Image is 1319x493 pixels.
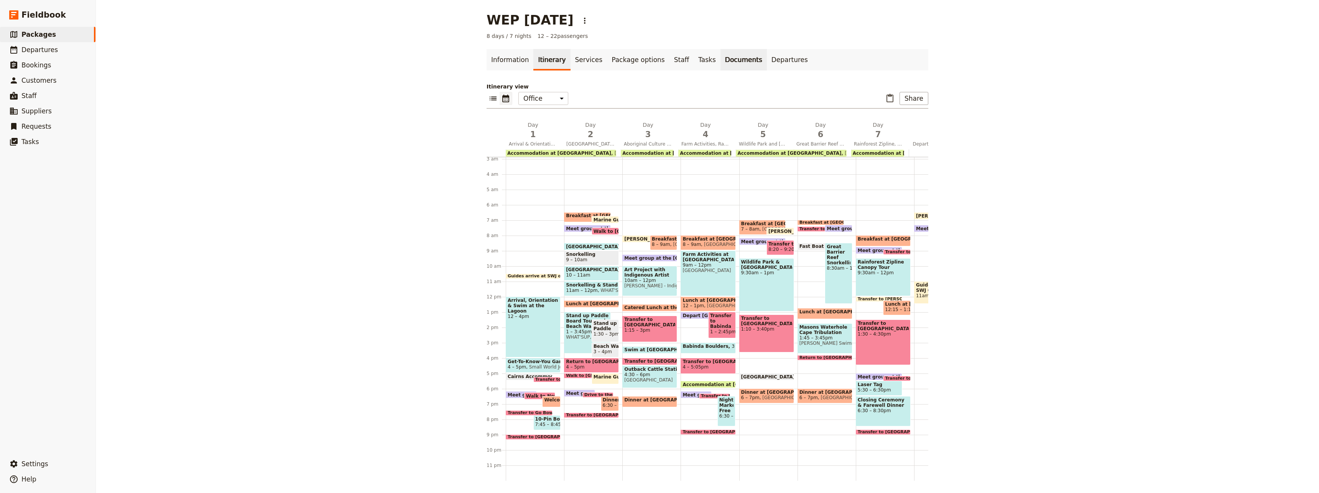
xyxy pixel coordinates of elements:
[624,278,675,283] span: 10am – 12pm
[741,221,784,226] span: Breakfast at [GEOGRAPHIC_DATA]
[566,313,609,329] span: Stand up Paddle Board Tour and Beach Walk
[798,323,852,354] div: Masons Waterhole Cape Tribulation1:45 – 3:45pm[PERSON_NAME] Swimming Hole
[681,121,730,140] h2: Day
[856,396,911,426] div: Closing Ceremony & Farewell Dinner6:30 – 8:30pm
[681,391,712,398] div: Meet group for Night Markets
[21,46,58,54] span: Departures
[607,49,669,70] a: Package options
[799,390,850,395] span: Dinner at [GEOGRAPHIC_DATA]
[624,347,704,352] span: Swim at [GEOGRAPHIC_DATA]
[683,364,709,370] span: 4 – 5:05pm
[594,349,612,354] span: 3 – 4pm
[741,326,792,332] span: 1:10 – 3:40pm
[736,150,846,157] div: Accommodation at [GEOGRAPHIC_DATA][GEOGRAPHIC_DATA]
[21,92,37,100] span: Staff
[799,220,883,225] span: Breakfast at [GEOGRAPHIC_DATA]
[487,49,533,70] a: Information
[508,298,559,314] span: Arrival, Orientation & Swim at the Lagoon
[710,329,734,334] span: 1 – 2:45pm
[827,226,933,231] span: Meet group at the [GEOGRAPHIC_DATA]
[584,393,642,397] span: Drive to the Esplanade
[500,92,512,105] button: Calendar view
[564,413,619,418] div: Transfer to [GEOGRAPHIC_DATA]
[796,129,845,140] span: 6
[858,259,909,270] span: Rainforest Zipline Canopy Tour
[798,388,852,403] div: Dinner at [GEOGRAPHIC_DATA]6 – 7pm[GEOGRAPHIC_DATA]
[796,121,845,140] h2: Day
[858,321,909,331] span: Transfer to [GEOGRAPHIC_DATA]
[564,312,611,354] div: Stand up Paddle Board Tour and Beach Walk1 – 3:45pmWHAT'SUP, Small World Journeys
[564,373,611,378] div: Walk to [GEOGRAPHIC_DATA]
[592,373,619,384] div: Marine Guides return to [GEOGRAPHIC_DATA]
[652,242,670,247] span: 8 – 9am
[798,226,844,232] div: Transfer to Ocean Safari
[854,121,902,140] h2: Day
[681,429,735,435] div: Transfer to [GEOGRAPHIC_DATA]
[694,49,720,70] a: Tasks
[798,308,852,319] div: Lunch at [GEOGRAPHIC_DATA]
[900,92,928,105] button: Share
[566,373,638,378] span: Walk to [GEOGRAPHIC_DATA]
[719,397,734,413] span: Night Markets, Free Time, & Own Choice Dinner
[533,49,570,70] a: Itinerary
[564,390,595,397] div: Meet group for dinner
[799,227,860,231] span: Transfer to Ocean Safari
[571,49,607,70] a: Services
[885,376,942,381] span: Transfer to DFO Cairns
[858,397,909,408] span: Closing Ceremony & Farewell Dinner
[701,242,752,247] span: [GEOGRAPHIC_DATA]
[741,239,847,244] span: Meet group at the [GEOGRAPHIC_DATA]
[566,288,598,293] span: 11am – 12pm
[624,283,675,288] span: [PERSON_NAME] - Indigenous Artist
[566,121,615,140] h2: Day
[594,217,686,222] span: Marine Guides arrive at SWJ office
[594,331,617,337] span: 1:30 – 3pm
[858,374,964,379] span: Meet group at the [GEOGRAPHIC_DATA]
[768,247,802,252] span: 8:20 – 9:20am
[916,293,967,298] span: 11am – 12:30pm
[683,268,734,273] span: [GEOGRAPHIC_DATA]
[799,335,850,341] span: 1:45 – 3:45pm
[799,355,876,360] span: Return to [GEOGRAPHIC_DATA]
[858,382,901,387] span: Laser Tag
[487,202,506,208] div: 6 am
[683,262,734,268] span: 9am – 12pm
[563,141,618,147] span: [GEOGRAPHIC_DATA] Snorkelling & Turtle Rehabilitation Centre ‎ ‎ ‎ ‎ ‎ ‎ ‎ ‎ ‎ ‎ ‎ ‎ ‎ ‎ ‎ ‎ ‎ ‎ ...
[854,129,902,140] span: 7
[538,32,588,40] span: 12 – 22 passengers
[708,312,736,338] div: Transfer to Babinda Boulders1 – 2:45pm
[670,242,759,247] span: [GEOGRAPHIC_DATA] Tropical Retreat
[21,460,48,468] span: Settings
[621,121,678,149] button: Day3Aboriginal Culture and Art & Outback Cattle Station‎ ‎ ‎ ‎ ‎ ‎ ‎ ‎ ‎ ‎ ‎ ‎ ‎ ‎ ‎ ‎ ‎ ‎ ‎ ‎ ‎ ...
[624,305,696,310] span: Catered Lunch at the Park
[487,83,928,90] p: Itinerary view
[487,278,506,285] div: 11 am
[564,266,619,281] div: [GEOGRAPHIC_DATA]10 – 11am
[916,226,1022,231] span: Meet group at the [GEOGRAPHIC_DATA]
[533,415,561,430] div: 10-Pin Bowling7:45 – 8:45pm
[592,342,619,357] div: Beach Walk3 – 4pm
[856,258,911,296] div: Rainforest Zipline Canopy Tour9:30am – 12pm
[526,393,571,398] span: Walk to Novotel
[885,250,962,254] span: Transfer to Treetops Adventure
[683,313,759,318] span: Depart [GEOGRAPHIC_DATA]
[21,123,51,130] span: Requests
[856,429,911,435] div: Transfer to [GEOGRAPHIC_DATA]
[507,151,611,156] span: Accommodation at [GEOGRAPHIC_DATA]
[622,113,681,481] div: [PERSON_NAME] arrive at SWJ officeBreakfast at [GEOGRAPHIC_DATA]8 – 9am[GEOGRAPHIC_DATA] Tropical...
[678,121,736,149] button: Day4Farm Activities, Rainforest Waterfall & Cairns Night Markets
[622,396,677,407] div: Dinner at [GEOGRAPHIC_DATA]
[825,243,852,304] div: Great Barrier Reef Snorkelling8:30am – 12:30pm
[856,247,903,254] div: Meet group at the [GEOGRAPHIC_DATA]
[732,344,758,352] span: 3 – 3:45pm
[739,113,798,481] div: Breakfast at [GEOGRAPHIC_DATA]7 – 8am[GEOGRAPHIC_DATA] Tropical Retreat[PERSON_NAME] arrive at SW...
[487,309,506,315] div: 1 pm
[858,430,938,434] span: Transfer to [GEOGRAPHIC_DATA]
[578,14,591,27] button: Actions
[739,373,794,380] div: [GEOGRAPHIC_DATA]
[506,434,561,440] div: Transfer to [GEOGRAPHIC_DATA]
[759,226,848,232] span: [GEOGRAPHIC_DATA] Tropical Retreat
[508,411,565,415] span: Transfer to Go Bowling
[669,49,694,70] a: Staff
[681,251,735,296] div: Farm Activities at [GEOGRAPHIC_DATA]9am – 12pm[GEOGRAPHIC_DATA]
